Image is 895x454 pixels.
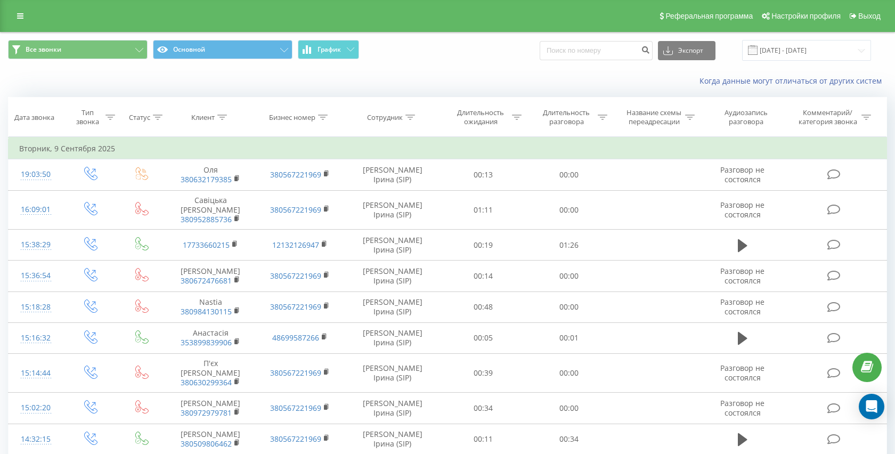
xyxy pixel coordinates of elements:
[720,398,764,418] span: Разговор не состоялся
[166,261,255,291] td: [PERSON_NAME]
[19,297,53,318] div: 15:18:28
[720,165,764,184] span: Разговор не состоялся
[441,353,526,393] td: 00:39
[181,306,232,317] a: 380984130115
[270,434,321,444] a: 380567221969
[181,214,232,224] a: 380952885736
[8,40,148,59] button: Все звонки
[269,113,315,122] div: Бизнес номер
[345,353,441,393] td: [PERSON_NAME] Ірина (SIP)
[19,234,53,255] div: 15:38:29
[19,429,53,450] div: 14:32:15
[183,240,230,250] a: 17733660215
[526,353,612,393] td: 00:00
[720,266,764,286] span: Разговор не состоялся
[345,230,441,261] td: [PERSON_NAME] Ірина (SIP)
[441,291,526,322] td: 00:48
[526,291,612,322] td: 00:00
[345,190,441,230] td: [PERSON_NAME] Ірина (SIP)
[699,76,887,86] a: Когда данные могут отличаться от других систем
[191,113,215,122] div: Клиент
[272,333,319,343] a: 48699587266
[298,40,359,59] button: График
[345,322,441,353] td: [PERSON_NAME] Ірина (SIP)
[540,41,653,60] input: Поиск по номеру
[526,261,612,291] td: 00:00
[526,230,612,261] td: 01:26
[166,322,255,353] td: Анастасія
[14,113,54,122] div: Дата звонка
[796,108,859,126] div: Комментарий/категория звонка
[711,108,780,126] div: Аудиозапись разговора
[270,368,321,378] a: 380567221969
[526,393,612,424] td: 00:00
[720,363,764,383] span: Разговор не состоялся
[166,159,255,190] td: Оля
[658,41,715,60] button: Экспорт
[441,322,526,353] td: 00:05
[181,174,232,184] a: 380632179385
[441,159,526,190] td: 00:13
[19,265,53,286] div: 15:36:54
[272,240,319,250] a: 12132126947
[19,328,53,348] div: 15:16:32
[270,403,321,413] a: 380567221969
[181,275,232,286] a: 380672476681
[181,439,232,449] a: 380509806462
[720,200,764,220] span: Разговор не состоялся
[9,138,887,159] td: Вторник, 9 Сентября 2025
[19,363,53,384] div: 15:14:44
[345,261,441,291] td: [PERSON_NAME] Ірина (SIP)
[19,199,53,220] div: 16:09:01
[181,337,232,347] a: 353899839906
[526,322,612,353] td: 00:01
[367,113,403,122] div: Сотрудник
[771,12,841,20] span: Настройки профиля
[270,205,321,215] a: 380567221969
[441,261,526,291] td: 00:14
[441,393,526,424] td: 00:34
[166,190,255,230] td: Савіцька [PERSON_NAME]
[345,393,441,424] td: [PERSON_NAME] Ірина (SIP)
[318,46,341,53] span: График
[129,113,150,122] div: Статус
[345,159,441,190] td: [PERSON_NAME] Ірина (SIP)
[72,108,103,126] div: Тип звонка
[441,230,526,261] td: 00:19
[858,12,881,20] span: Выход
[526,190,612,230] td: 00:00
[720,297,764,317] span: Разговор не состоялся
[166,353,255,393] td: П'єх [PERSON_NAME]
[26,45,61,54] span: Все звонки
[270,302,321,312] a: 380567221969
[538,108,595,126] div: Длительность разговора
[181,408,232,418] a: 380972979781
[19,398,53,418] div: 15:02:20
[166,393,255,424] td: [PERSON_NAME]
[270,169,321,180] a: 380567221969
[270,271,321,281] a: 380567221969
[452,108,509,126] div: Длительность ожидания
[859,394,884,419] div: Open Intercom Messenger
[526,159,612,190] td: 00:00
[345,291,441,322] td: [PERSON_NAME] Ірина (SIP)
[153,40,292,59] button: Основной
[441,190,526,230] td: 01:11
[19,164,53,185] div: 19:03:50
[625,108,682,126] div: Название схемы переадресации
[665,12,753,20] span: Реферальная программа
[181,377,232,387] a: 380630299364
[166,291,255,322] td: Nastia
